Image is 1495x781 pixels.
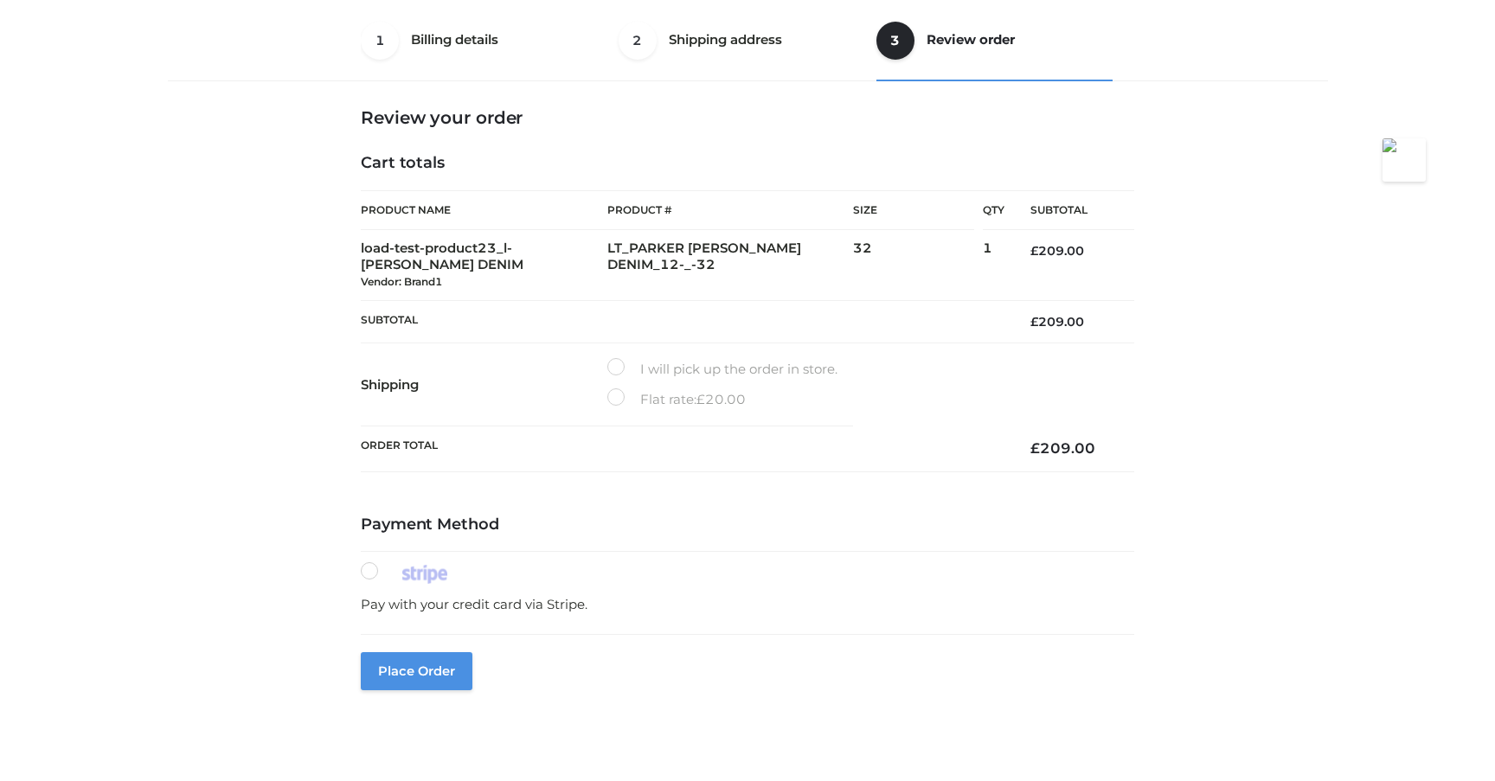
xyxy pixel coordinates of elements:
[853,191,974,230] th: Size
[1030,439,1095,457] bdi: 209.00
[361,426,1004,471] th: Order Total
[607,230,854,300] td: LT_PARKER [PERSON_NAME] DENIM_12-_-32
[1030,314,1084,330] bdi: 209.00
[361,275,442,288] small: Vendor: Brand1
[361,107,1134,128] h3: Review your order
[1030,439,1040,457] span: £
[607,388,746,411] label: Flat rate:
[983,190,1004,230] th: Qty
[853,230,983,300] td: 32
[361,515,1134,535] h4: Payment Method
[361,300,1004,342] th: Subtotal
[1030,314,1038,330] span: £
[1030,243,1038,259] span: £
[361,342,607,426] th: Shipping
[1004,191,1134,230] th: Subtotal
[696,391,746,407] bdi: 20.00
[361,652,472,690] button: Place order
[361,154,1134,173] h4: Cart totals
[607,358,837,381] label: I will pick up the order in store.
[983,230,1004,300] td: 1
[361,230,607,300] td: load-test-product23_l-[PERSON_NAME] DENIM
[607,190,854,230] th: Product #
[1030,243,1084,259] bdi: 209.00
[696,391,705,407] span: £
[361,190,607,230] th: Product Name
[361,593,1134,616] p: Pay with your credit card via Stripe.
